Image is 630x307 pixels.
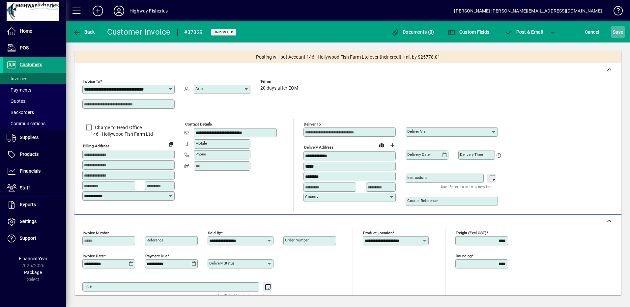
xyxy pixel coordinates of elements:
[208,231,221,235] mat-label: Sold by
[387,140,397,151] button: Choose address
[19,256,47,261] span: Financial Year
[260,86,298,91] span: 20 days after EOM
[20,236,36,241] span: Support
[3,118,66,129] a: Communications
[20,185,30,190] span: Staff
[516,29,519,35] span: P
[441,183,493,190] mat-hint: Use 'Enter' to start a new line
[108,5,129,17] button: Profile
[24,270,42,275] span: Package
[82,131,175,138] span: 146 - Hollywood Fish Farm Ltd
[285,238,309,242] mat-label: Order number
[20,135,39,140] span: Suppliers
[501,26,546,38] button: Post & Email
[256,54,440,61] span: Posting will put Account 146 - Hollywood Fish Farm Ltd over their credit limit by $25778.01
[3,213,66,230] a: Settings
[456,254,472,258] mat-label: Rounding
[583,26,601,38] button: Cancel
[184,27,203,38] div: #37329
[305,194,318,199] mat-label: Country
[585,27,599,37] span: Cancel
[20,219,37,224] span: Settings
[83,79,100,84] mat-label: Invoice To
[3,180,66,196] a: Staff
[7,98,25,104] span: Quotes
[83,254,104,258] mat-label: Invoice date
[66,26,102,38] app-page-header-button: Back
[147,238,163,242] mat-label: Reference
[107,27,171,37] div: Customer Invoice
[20,62,42,67] span: Customers
[145,254,167,258] mat-label: Payment due
[87,5,108,17] button: Add
[3,107,66,118] a: Backorders
[20,168,41,174] span: Financials
[454,6,602,16] div: [PERSON_NAME] [PERSON_NAME][EMAIL_ADDRESS][DOMAIN_NAME]
[3,230,66,247] a: Support
[3,163,66,180] a: Financials
[7,121,45,126] span: Communications
[195,141,207,146] mat-label: Mobile
[3,129,66,146] a: Suppliers
[7,110,34,115] span: Backorders
[20,45,29,50] span: POS
[3,146,66,163] a: Products
[20,202,36,207] span: Reports
[460,152,483,157] mat-label: Delivery time
[195,152,206,156] mat-label: Phone
[209,261,235,265] mat-label: Delivery status
[376,140,387,150] a: View on map
[83,231,109,235] mat-label: Invoice number
[391,29,434,35] span: Documents (0)
[363,231,392,235] mat-label: Product location
[446,26,491,38] button: Custom Fields
[3,96,66,107] a: Quotes
[94,124,142,131] label: Charge to Head Office
[505,29,543,35] span: ost & Email
[71,26,97,38] button: Back
[3,197,66,213] a: Reports
[20,152,39,157] span: Products
[3,23,66,40] a: Home
[613,29,616,35] span: S
[3,73,66,84] a: Invoices
[84,284,92,289] mat-label: Title
[7,76,27,81] span: Invoices
[407,152,430,157] mat-label: Delivery date
[456,231,486,235] mat-label: Freight (excl GST)
[448,29,489,35] span: Custom Fields
[613,27,623,37] span: ave
[407,129,425,134] mat-label: Deliver via
[216,292,268,299] mat-hint: Use 'Enter' to start a new line
[407,175,427,180] mat-label: Instructions
[7,87,31,93] span: Payments
[390,26,436,38] button: Documents (0)
[195,86,203,91] mat-label: Attn
[3,40,66,56] a: POS
[609,1,622,23] a: Knowledge Base
[3,84,66,96] a: Payments
[166,139,176,149] button: Copy to Delivery address
[407,198,438,203] mat-label: Courier Reference
[129,6,168,16] div: Highway Fisheries
[73,29,95,35] span: Back
[20,28,32,34] span: Home
[260,79,300,84] span: Terms
[304,122,321,126] mat-label: Deliver To
[214,30,234,34] span: Unposted
[611,26,625,38] button: Save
